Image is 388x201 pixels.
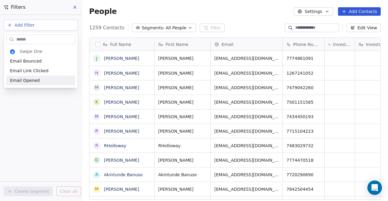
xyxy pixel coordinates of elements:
span: Email Link Clicked [10,68,48,74]
span: Swipe One [20,48,42,54]
div: Suggestions [6,47,75,85]
img: cropped-swipepages4x-32x32.png [10,49,15,54]
span: Email Bounced [10,58,42,64]
span: Email Opened [10,77,40,83]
